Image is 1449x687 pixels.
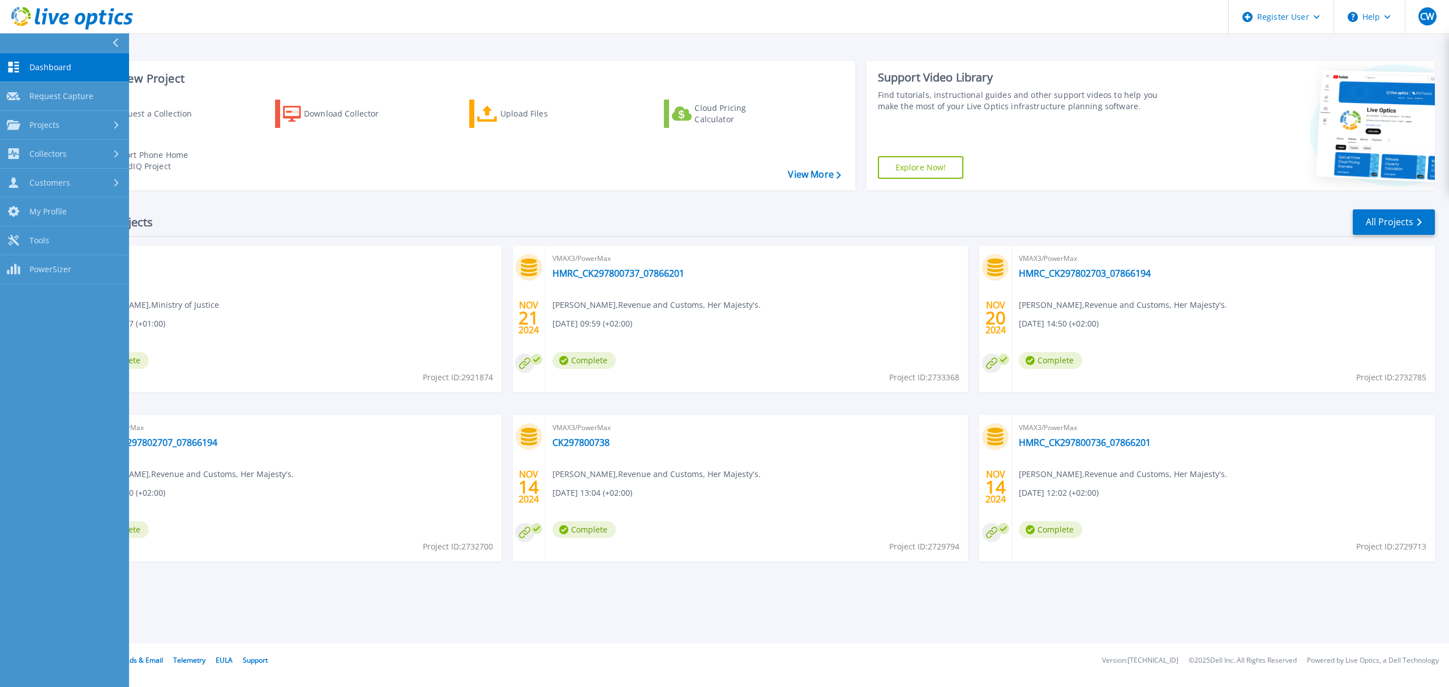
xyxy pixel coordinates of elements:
[1019,487,1099,499] span: [DATE] 12:02 (+02:00)
[216,655,233,665] a: EULA
[552,317,632,330] span: [DATE] 09:59 (+02:00)
[85,422,495,434] span: VMAX3/PowerMax
[985,482,1006,492] span: 14
[29,149,67,159] span: Collectors
[29,120,59,130] span: Projects
[85,252,495,265] span: Optical Prime
[1307,657,1439,664] li: Powered by Live Optics, a Dell Technology
[80,72,841,85] h3: Start a New Project
[1356,371,1426,384] span: Project ID: 2732785
[1019,352,1082,369] span: Complete
[1019,252,1428,265] span: VMAX3/PowerMax
[889,540,959,553] span: Project ID: 2729794
[985,313,1006,323] span: 20
[85,299,219,311] span: [PERSON_NAME] , Ministry of Justice
[695,102,785,125] div: Cloud Pricing Calculator
[1019,437,1151,448] a: HMRC_CK297800736_07866201
[1189,657,1297,664] li: © 2025 Dell Inc. All Rights Reserved
[125,655,163,665] a: Ads & Email
[85,468,294,480] span: [PERSON_NAME] , Revenue and Customs, Her Majesty's.
[878,70,1172,85] div: Support Video Library
[1019,268,1151,279] a: HMRC_CK297802703_07866194
[29,91,93,101] span: Request Capture
[878,89,1172,112] div: Find tutorials, instructional guides and other support videos to help you make the most of your L...
[552,268,684,279] a: HMRC_CK297800737_07866201
[552,487,632,499] span: [DATE] 13:04 (+02:00)
[985,466,1006,508] div: NOV 2024
[1019,468,1227,480] span: [PERSON_NAME] , Revenue and Customs, Her Majesty's.
[518,482,539,492] span: 14
[423,540,493,553] span: Project ID: 2732700
[29,62,71,72] span: Dashboard
[518,466,539,508] div: NOV 2024
[304,102,395,125] div: Download Collector
[518,297,539,338] div: NOV 2024
[552,299,761,311] span: [PERSON_NAME] , Revenue and Customs, Her Majesty's.
[552,352,616,369] span: Complete
[1019,317,1099,330] span: [DATE] 14:50 (+02:00)
[29,264,71,274] span: PowerSizer
[469,100,595,128] a: Upload Files
[1019,521,1082,538] span: Complete
[1353,209,1435,235] a: All Projects
[423,371,493,384] span: Project ID: 2921874
[113,102,203,125] div: Request a Collection
[80,100,207,128] a: Request a Collection
[243,655,268,665] a: Support
[85,437,217,448] a: HMRC_CK297802707_07866194
[788,169,841,180] a: View More
[552,437,610,448] a: CK297800738
[29,235,49,246] span: Tools
[1420,12,1434,21] span: CW
[552,468,761,480] span: [PERSON_NAME] , Revenue and Customs, Her Majesty's.
[664,100,790,128] a: Cloud Pricing Calculator
[111,149,199,172] div: Import Phone Home CloudIQ Project
[878,156,964,179] a: Explore Now!
[173,655,205,665] a: Telemetry
[985,297,1006,338] div: NOV 2024
[275,100,401,128] a: Download Collector
[1356,540,1426,553] span: Project ID: 2729713
[500,102,591,125] div: Upload Files
[1102,657,1178,664] li: Version: [TECHNICAL_ID]
[518,313,539,323] span: 21
[1019,299,1227,311] span: [PERSON_NAME] , Revenue and Customs, Her Majesty's.
[29,178,70,188] span: Customers
[889,371,959,384] span: Project ID: 2733368
[552,521,616,538] span: Complete
[29,207,67,217] span: My Profile
[552,252,962,265] span: VMAX3/PowerMax
[1019,422,1428,434] span: VMAX3/PowerMax
[552,422,962,434] span: VMAX3/PowerMax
